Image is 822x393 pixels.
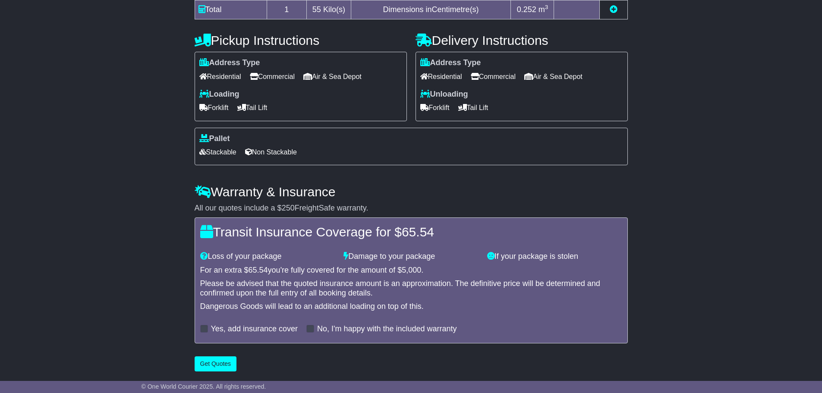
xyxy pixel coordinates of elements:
td: Kilo(s) [307,0,351,19]
span: Commercial [471,70,516,83]
span: Tail Lift [237,101,268,114]
span: 65.54 [402,225,434,239]
span: Residential [420,70,462,83]
span: 5,000 [402,266,421,274]
label: No, I'm happy with the included warranty [317,324,457,334]
sup: 3 [545,4,548,10]
span: Non Stackable [245,145,297,159]
span: Forklift [420,101,450,114]
label: Unloading [420,90,468,99]
span: Residential [199,70,241,83]
span: Forklift [199,101,229,114]
span: Air & Sea Depot [524,70,583,83]
a: Add new item [610,5,617,14]
h4: Delivery Instructions [416,33,628,47]
span: 250 [282,204,295,212]
div: All our quotes include a $ FreightSafe warranty. [195,204,628,213]
label: Address Type [199,58,260,68]
td: Dimensions in Centimetre(s) [351,0,511,19]
span: 65.54 [249,266,268,274]
div: If your package is stolen [483,252,627,261]
span: Tail Lift [458,101,488,114]
button: Get Quotes [195,356,237,371]
div: For an extra $ you're fully covered for the amount of $ . [200,266,622,275]
div: Loss of your package [196,252,340,261]
span: 0.252 [517,5,536,14]
div: Dangerous Goods will lead to an additional loading on top of this. [200,302,622,311]
span: Commercial [250,70,295,83]
label: Loading [199,90,239,99]
h4: Pickup Instructions [195,33,407,47]
h4: Warranty & Insurance [195,185,628,199]
div: Damage to your package [339,252,483,261]
td: Total [195,0,267,19]
span: Stackable [199,145,236,159]
label: Pallet [199,134,230,144]
div: Please be advised that the quoted insurance amount is an approximation. The definitive price will... [200,279,622,298]
label: Yes, add insurance cover [211,324,298,334]
span: 55 [312,5,321,14]
td: 1 [267,0,307,19]
span: m [539,5,548,14]
h4: Transit Insurance Coverage for $ [200,225,622,239]
label: Address Type [420,58,481,68]
span: © One World Courier 2025. All rights reserved. [142,383,266,390]
span: Air & Sea Depot [303,70,362,83]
